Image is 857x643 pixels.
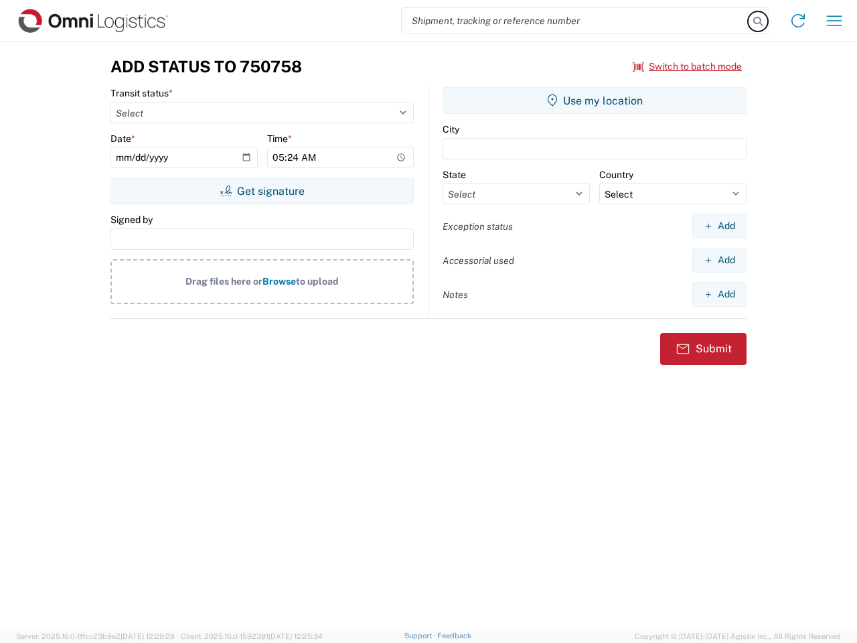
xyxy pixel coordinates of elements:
[692,214,747,238] button: Add
[262,276,296,287] span: Browse
[110,214,153,226] label: Signed by
[296,276,339,287] span: to upload
[437,632,471,640] a: Feedback
[268,632,323,640] span: [DATE] 12:25:34
[443,169,466,181] label: State
[443,87,747,114] button: Use my location
[443,123,459,135] label: City
[402,8,749,33] input: Shipment, tracking or reference number
[185,276,262,287] span: Drag files here or
[443,255,514,267] label: Accessorial used
[404,632,438,640] a: Support
[181,632,323,640] span: Client: 2025.16.0-1592391
[443,289,468,301] label: Notes
[110,57,302,76] h3: Add Status to 750758
[16,632,175,640] span: Server: 2025.16.0-1ffcc23b9e2
[633,56,742,78] button: Switch to batch mode
[635,630,841,642] span: Copyright © [DATE]-[DATE] Agistix Inc., All Rights Reserved
[692,248,747,273] button: Add
[121,632,175,640] span: [DATE] 12:29:29
[110,133,135,145] label: Date
[660,333,747,365] button: Submit
[692,282,747,307] button: Add
[267,133,292,145] label: Time
[110,87,173,99] label: Transit status
[443,220,513,232] label: Exception status
[110,177,414,204] button: Get signature
[599,169,633,181] label: Country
